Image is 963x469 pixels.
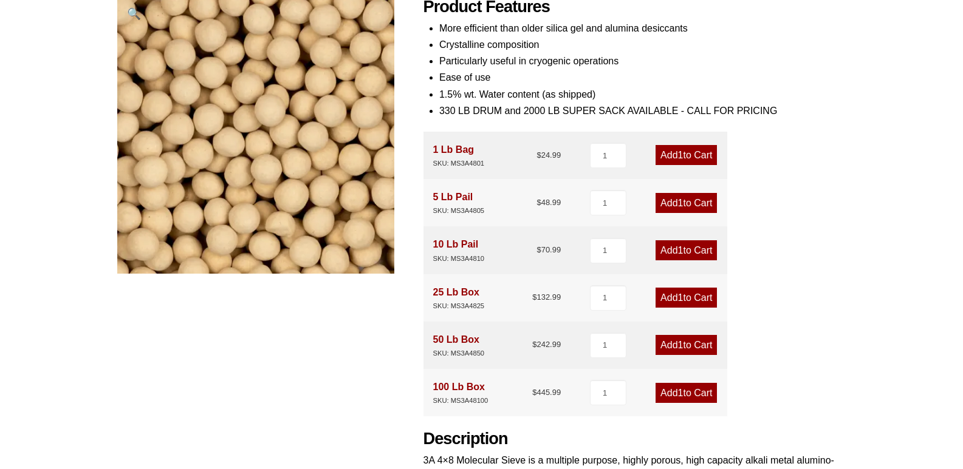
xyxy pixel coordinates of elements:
a: Add1to Cart [656,383,717,403]
a: Add1to Cart [656,335,717,355]
a: Add1to Cart [656,288,717,308]
div: SKU: MS3A4801 [433,158,485,169]
a: Add1to Cart [656,240,717,260]
span: $ [532,340,536,349]
h2: Description [423,429,846,449]
span: $ [536,150,541,160]
div: 50 Lb Box [433,331,485,359]
bdi: 445.99 [532,388,561,397]
li: Ease of use [439,69,846,86]
span: $ [536,198,541,207]
span: $ [532,388,536,397]
div: SKU: MS3A48100 [433,395,488,407]
div: 10 Lb Pail [433,236,485,264]
span: 1 [678,292,684,303]
span: 1 [678,150,684,160]
li: Particularly useful in cryogenic operations [439,53,846,69]
div: 1 Lb Bag [433,141,485,169]
bdi: 24.99 [536,150,561,160]
bdi: 132.99 [532,292,561,302]
li: 1.5% wt. Water content (as shipped) [439,86,846,103]
div: SKU: MS3A4805 [433,205,485,217]
li: Crystalline composition [439,36,846,53]
bdi: 70.99 [536,245,561,254]
a: Add1to Cart [656,193,717,213]
div: 100 Lb Box [433,379,488,407]
bdi: 242.99 [532,340,561,349]
div: 5 Lb Pail [433,189,485,217]
span: 1 [678,198,684,208]
li: 330 LB DRUM and 2000 LB SUPER SACK AVAILABLE - CALL FOR PRICING [439,103,846,119]
div: SKU: MS3A4825 [433,300,485,312]
span: 1 [678,340,684,350]
div: SKU: MS3A4850 [433,348,485,359]
span: $ [536,245,541,254]
div: 25 Lb Box [433,284,485,312]
a: Add1to Cart [656,145,717,165]
span: $ [532,292,536,302]
span: 1 [678,388,684,398]
bdi: 48.99 [536,198,561,207]
span: 1 [678,245,684,255]
span: 🔍 [127,7,141,20]
div: SKU: MS3A4810 [433,253,485,265]
li: More efficient than older silica gel and alumina desiccants [439,20,846,36]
